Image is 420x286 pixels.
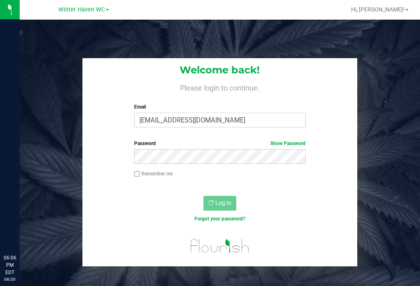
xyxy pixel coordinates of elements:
label: Email [134,103,305,111]
input: Remember me [134,171,140,177]
p: 06:06 PM EDT [4,254,16,276]
h1: Welcome back! [82,65,358,75]
span: Log In [215,200,231,206]
span: Password [134,141,156,146]
a: Show Password [270,141,306,146]
span: Winter Haven WC [58,6,105,13]
img: flourish_logo.svg [185,231,254,261]
button: Log In [203,196,236,211]
label: Remember me [134,170,173,177]
p: 08/20 [4,276,16,282]
a: Forgot your password? [194,216,245,222]
h4: Please login to continue. [82,82,358,92]
span: Hi, [PERSON_NAME]! [351,6,404,13]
